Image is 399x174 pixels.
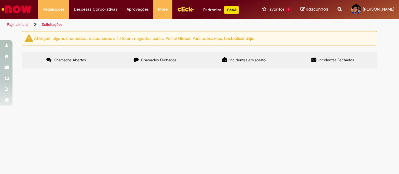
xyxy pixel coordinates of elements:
a: Rascunhos [300,7,328,12]
span: Requisições [43,6,65,12]
ng-bind-html: Atenção: alguns chamados relacionados a T.I foram migrados para o Portal Global. Para acessá-los,... [34,35,255,41]
a: Solicitações [42,22,63,27]
span: Incidentes em aberto [229,58,266,63]
span: More [158,6,168,12]
img: ServiceNow [1,3,33,16]
span: Favoritos [267,6,285,12]
span: Chamados Fechados [141,58,176,63]
span: Incidentes Fechados [319,58,354,63]
ul: Trilhas de página [5,19,261,31]
img: click_logo_yellow_360x200.png [177,4,194,14]
span: [PERSON_NAME] [363,7,394,12]
span: Aprovações [127,6,149,12]
span: Rascunhos [306,6,328,12]
span: 4 [286,7,291,12]
p: +GenAi [224,6,239,14]
div: Padroniza [203,6,239,14]
span: Despesas Corporativas [74,6,117,12]
a: clicar aqui. [234,35,255,41]
a: Página inicial [7,22,28,27]
span: Chamados Abertos [54,58,86,63]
